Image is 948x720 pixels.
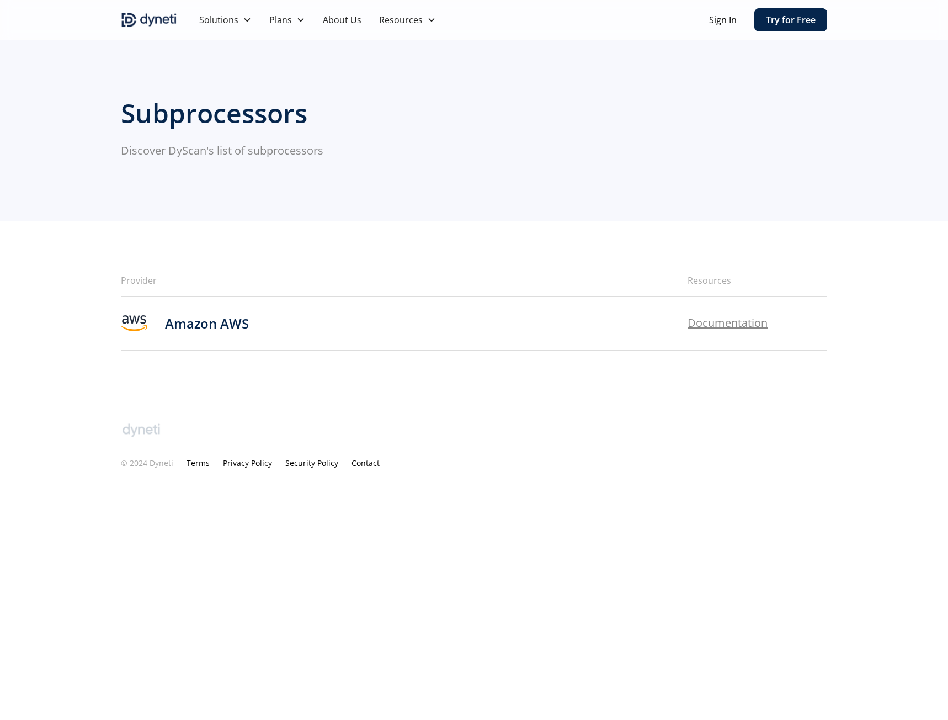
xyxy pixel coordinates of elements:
div: © 2024 Dyneti [121,457,173,469]
a: Try for Free [754,8,827,31]
h6: Documentation [688,315,827,331]
p: Provider [121,274,679,287]
h2: Subprocessors [121,97,827,129]
div: Plans [260,9,314,31]
a: Terms [187,457,210,469]
a: Security Policy [285,457,338,469]
a: Privacy Policy [223,457,272,469]
a: Sign In [709,13,737,27]
div: Solutions [190,9,260,31]
p: Discover DyScan's list of subprocessors [121,142,827,159]
div: Plans [269,13,292,27]
img: Dyneti gray logo [121,421,162,439]
img: Dyneti indigo logo [121,11,177,29]
p: Resources [688,274,827,287]
div: Solutions [199,13,238,27]
a: Contact [351,457,380,469]
img: AWS logo [121,315,147,331]
div: Resources [379,13,423,27]
a: home [121,11,177,29]
a: AWS logoAmazon AWSDocumentation [121,297,827,351]
h5: Amazon AWS [165,314,249,333]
